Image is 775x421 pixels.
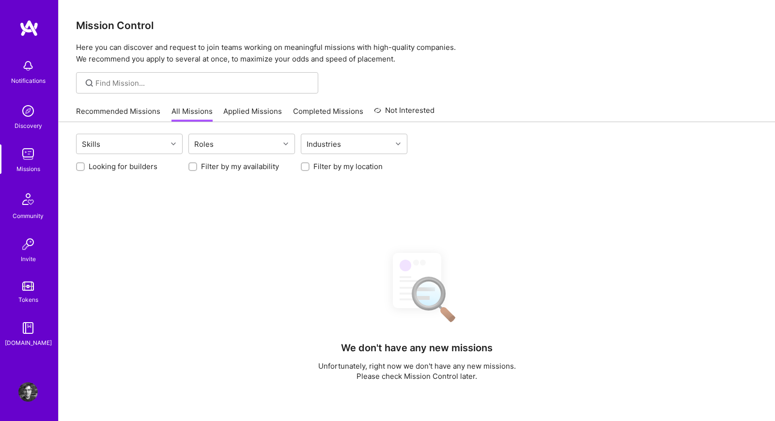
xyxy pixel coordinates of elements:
img: discovery [18,101,38,121]
i: icon Chevron [171,141,176,146]
div: [DOMAIN_NAME] [5,338,52,348]
div: Discovery [15,121,42,131]
a: Applied Missions [223,106,282,122]
div: Roles [192,137,216,151]
div: Tokens [18,295,38,305]
label: Filter by my location [313,161,383,172]
label: Filter by my availability [201,161,279,172]
i: icon SearchGrey [84,78,95,89]
div: Invite [21,254,36,264]
img: User Avatar [18,382,38,402]
a: Recommended Missions [76,106,160,122]
img: teamwork [18,144,38,164]
div: Community [13,211,44,221]
p: Unfortunately, right now we don't have any new missions. [318,361,516,371]
img: Community [16,187,40,211]
div: Industries [304,137,343,151]
a: Completed Missions [293,106,363,122]
a: All Missions [171,106,213,122]
img: No Results [376,244,458,329]
div: Missions [16,164,40,174]
img: tokens [22,281,34,291]
p: Please check Mission Control later. [318,371,516,381]
h3: Mission Control [76,19,758,31]
i: icon Chevron [396,141,401,146]
i: icon Chevron [283,141,288,146]
p: Here you can discover and request to join teams working on meaningful missions with high-quality ... [76,42,758,65]
div: Skills [79,137,103,151]
img: Invite [18,234,38,254]
a: Not Interested [374,105,434,122]
img: guide book [18,318,38,338]
input: Find Mission... [95,78,311,88]
div: Notifications [11,76,46,86]
img: logo [19,19,39,37]
img: bell [18,56,38,76]
a: User Avatar [16,382,40,402]
h4: We don't have any new missions [341,342,493,354]
label: Looking for builders [89,161,157,172]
